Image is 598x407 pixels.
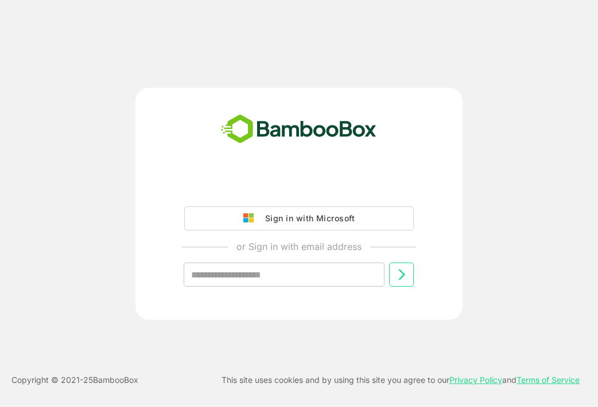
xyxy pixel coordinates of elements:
[449,375,502,385] a: Privacy Policy
[184,206,414,230] button: Sign in with Microsoft
[243,213,259,224] img: google
[11,373,138,387] p: Copyright © 2021- 25 BambooBox
[178,174,420,199] iframe: Sign in with Google Button
[517,375,580,385] a: Terms of Service
[215,111,383,148] img: bamboobox
[236,240,362,253] p: or Sign in with email address
[222,373,580,387] p: This site uses cookies and by using this site you agree to our and
[259,211,355,226] div: Sign in with Microsoft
